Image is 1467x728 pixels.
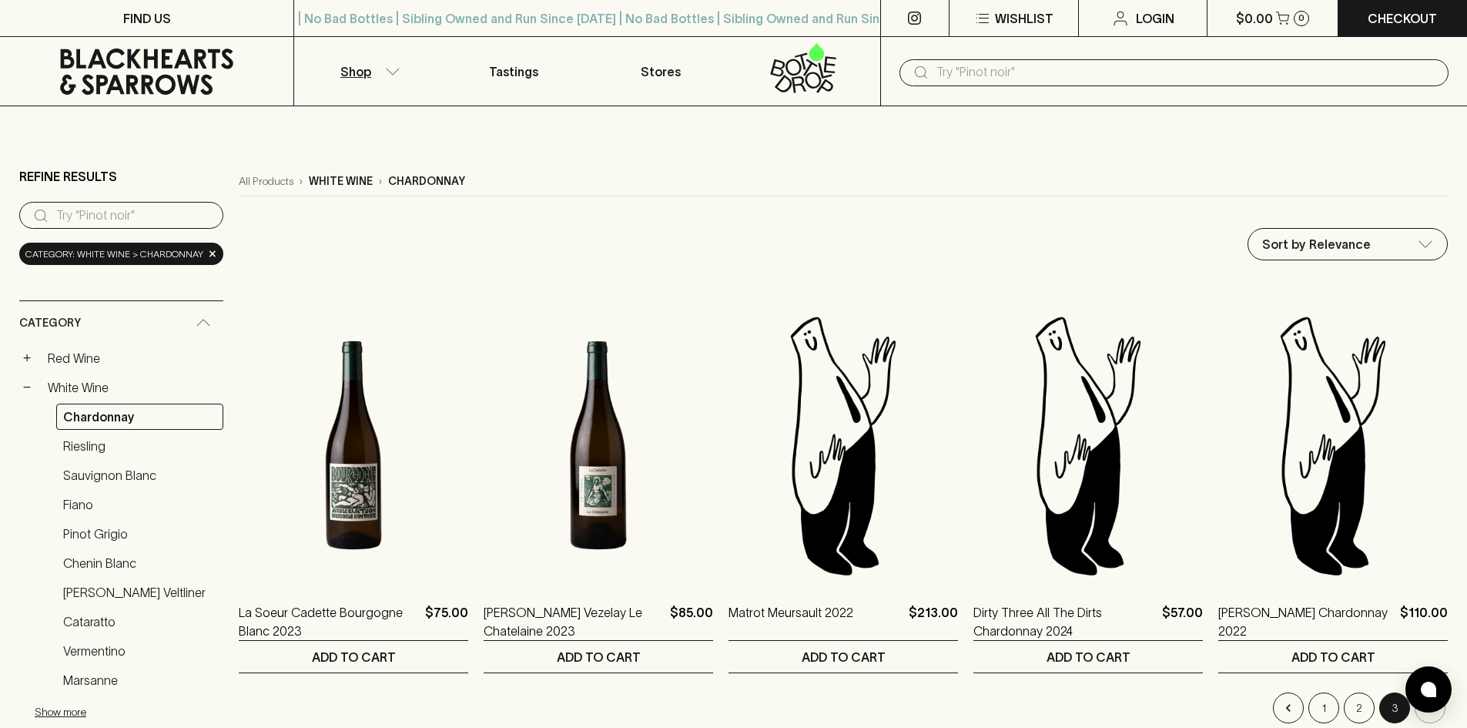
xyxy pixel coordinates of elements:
p: $0.00 [1236,9,1273,28]
button: − [19,380,35,395]
a: Tastings [440,37,587,106]
input: Try “Pinot noir” [56,203,211,228]
button: ADD TO CART [973,641,1203,673]
span: Category [19,314,81,333]
button: Go to page 2 [1344,693,1375,723]
img: bubble-icon [1421,682,1436,697]
p: Tastings [489,62,538,81]
p: Login [1136,9,1174,28]
button: Shop [294,37,440,106]
p: ADD TO CART [1047,648,1130,666]
p: Shop [340,62,371,81]
a: Cataratto [56,609,223,635]
a: Chardonnay [56,404,223,430]
span: × [208,246,217,262]
button: Go to previous page [1273,693,1304,723]
a: Marsanne [56,667,223,693]
p: Refine Results [19,167,117,186]
img: Blackhearts & Sparrows Man [973,310,1203,580]
img: Blackhearts & Sparrows Man [728,310,958,580]
a: Vermentino [56,638,223,664]
a: Sauvignon Blanc [56,462,223,488]
button: ADD TO CART [239,641,468,673]
p: FIND US [123,9,171,28]
button: Show more [35,696,236,728]
a: Riesling [56,433,223,459]
a: White Wine [41,374,223,401]
a: Pinot Grigio [56,521,223,547]
p: Checkout [1368,9,1437,28]
p: Sort by Relevance [1262,235,1371,253]
a: Fiano [56,491,223,518]
p: $75.00 [425,603,468,640]
button: ADD TO CART [1218,641,1448,673]
img: La Soeur Cadette Bourgogne Blanc 2023 [239,310,468,580]
p: › [379,173,382,190]
a: Chenin Blanc [56,550,223,576]
button: page 3 [1379,693,1410,723]
a: Red Wine [41,345,223,371]
nav: pagination navigation [239,693,1448,723]
p: ADD TO CART [1291,648,1375,666]
button: Go to page 1 [1308,693,1339,723]
button: ADD TO CART [728,641,958,673]
div: Category [19,301,223,345]
a: [PERSON_NAME] Chardonnay 2022 [1218,603,1394,640]
a: [PERSON_NAME] Vezelay Le Chatelaine 2023 [484,603,664,640]
p: ADD TO CART [557,648,641,666]
p: $57.00 [1162,603,1203,640]
p: chardonnay [388,173,465,190]
input: Try "Pinot noir" [936,60,1436,85]
a: Matrot Meursault 2022 [728,603,853,640]
p: 0 [1298,14,1305,22]
img: Blackhearts & Sparrows Man [1218,310,1448,580]
p: $85.00 [670,603,713,640]
p: Stores [641,62,681,81]
p: $213.00 [909,603,958,640]
p: ADD TO CART [312,648,396,666]
a: Stores [588,37,734,106]
p: ADD TO CART [802,648,886,666]
span: Category: white wine > chardonnay [25,247,203,262]
a: Dirty Three All The Dirts Chardonnay 2024 [973,603,1156,640]
div: Sort by Relevance [1248,229,1447,260]
a: La Soeur Cadette Bourgogne Blanc 2023 [239,603,419,640]
p: Wishlist [995,9,1053,28]
p: white wine [309,173,373,190]
img: La Cadette Vezelay Le Chatelaine 2023 [484,310,713,580]
button: + [19,351,35,366]
a: [PERSON_NAME] Veltliner [56,579,223,606]
p: › [300,173,303,190]
a: All Products [239,173,293,190]
p: $110.00 [1400,603,1448,640]
button: ADD TO CART [484,641,713,673]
